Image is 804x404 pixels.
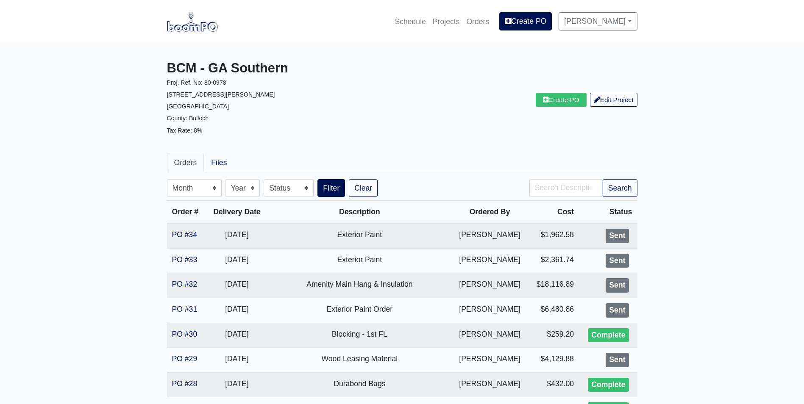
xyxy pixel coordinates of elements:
[268,372,452,397] td: Durabond Bags
[206,273,267,298] td: [DATE]
[451,201,528,224] th: Ordered By
[167,79,226,86] small: Proj. Ref. No: 80-0978
[451,298,528,323] td: [PERSON_NAME]
[451,348,528,373] td: [PERSON_NAME]
[172,230,198,239] a: PO #34
[206,223,267,248] td: [DATE]
[172,379,198,388] a: PO #28
[391,12,429,31] a: Schedule
[268,323,452,348] td: Blocking - 1st FL
[268,223,452,248] td: Exterior Paint
[606,353,629,367] div: Sent
[590,93,637,107] a: Edit Project
[499,12,552,30] a: Create PO
[463,12,492,31] a: Orders
[588,378,629,392] div: Complete
[206,348,267,373] td: [DATE]
[172,280,198,288] a: PO #32
[429,12,463,31] a: Projects
[206,323,267,348] td: [DATE]
[528,348,579,373] td: $4,129.88
[167,127,203,134] small: Tax Rate: 8%
[606,278,629,293] div: Sent
[536,93,587,107] a: Create PO
[167,12,218,31] img: boomPO
[528,201,579,224] th: Cost
[172,255,198,264] a: PO #33
[606,254,629,268] div: Sent
[317,179,345,197] button: Filter
[528,298,579,323] td: $6,480.86
[206,248,267,273] td: [DATE]
[167,61,396,76] h3: BCM - GA Southern
[167,91,275,98] small: [STREET_ADDRESS][PERSON_NAME]
[268,298,452,323] td: Exterior Paint Order
[167,201,206,224] th: Order #
[529,179,603,197] input: Search
[172,330,198,338] a: PO #30
[172,305,198,313] a: PO #31
[588,328,629,343] div: Complete
[559,12,637,30] a: [PERSON_NAME]
[268,273,452,298] td: Amenity Main Hang & Insulation
[167,103,229,110] small: [GEOGRAPHIC_DATA]
[579,201,637,224] th: Status
[451,372,528,397] td: [PERSON_NAME]
[204,153,234,172] a: Files
[606,229,629,243] div: Sent
[528,323,579,348] td: $259.20
[451,273,528,298] td: [PERSON_NAME]
[451,223,528,248] td: [PERSON_NAME]
[603,179,637,197] button: Search
[606,303,629,318] div: Sent
[206,298,267,323] td: [DATE]
[349,179,378,197] a: Clear
[268,201,452,224] th: Description
[268,348,452,373] td: Wood Leasing Material
[206,201,267,224] th: Delivery Date
[528,273,579,298] td: $18,116.89
[528,248,579,273] td: $2,361.74
[268,248,452,273] td: Exterior Paint
[528,223,579,248] td: $1,962.58
[528,372,579,397] td: $432.00
[451,323,528,348] td: [PERSON_NAME]
[167,115,209,122] small: County: Bulloch
[167,153,204,172] a: Orders
[451,248,528,273] td: [PERSON_NAME]
[172,354,198,363] a: PO #29
[206,372,267,397] td: [DATE]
